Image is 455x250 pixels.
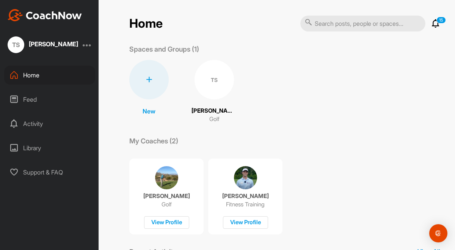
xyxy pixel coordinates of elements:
input: Search posts, people or spaces... [300,16,425,31]
p: New [143,107,155,116]
div: Home [4,66,95,85]
p: [PERSON_NAME] [143,192,190,200]
div: Open Intercom Messenger [429,224,447,242]
div: View Profile [223,216,268,229]
div: TS [195,60,234,99]
div: [PERSON_NAME] [29,41,78,47]
p: Spaces and Groups (1) [129,44,199,54]
p: Golf [162,201,172,208]
div: Support & FAQ [4,163,95,182]
div: Activity [4,114,95,133]
h2: Home [129,16,163,31]
img: coach avatar [155,166,178,189]
p: [PERSON_NAME] [222,192,269,200]
p: 15 [436,17,446,24]
div: Feed [4,90,95,109]
p: Golf [209,115,220,124]
img: CoachNow [8,9,82,21]
p: Fitness Training [226,201,265,208]
p: My Coaches (2) [129,136,178,146]
a: TS[PERSON_NAME]Golf [191,60,237,124]
p: [PERSON_NAME] [191,107,237,115]
div: View Profile [144,216,189,229]
div: Library [4,138,95,157]
img: coach avatar [234,166,257,189]
div: TS [8,36,24,53]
